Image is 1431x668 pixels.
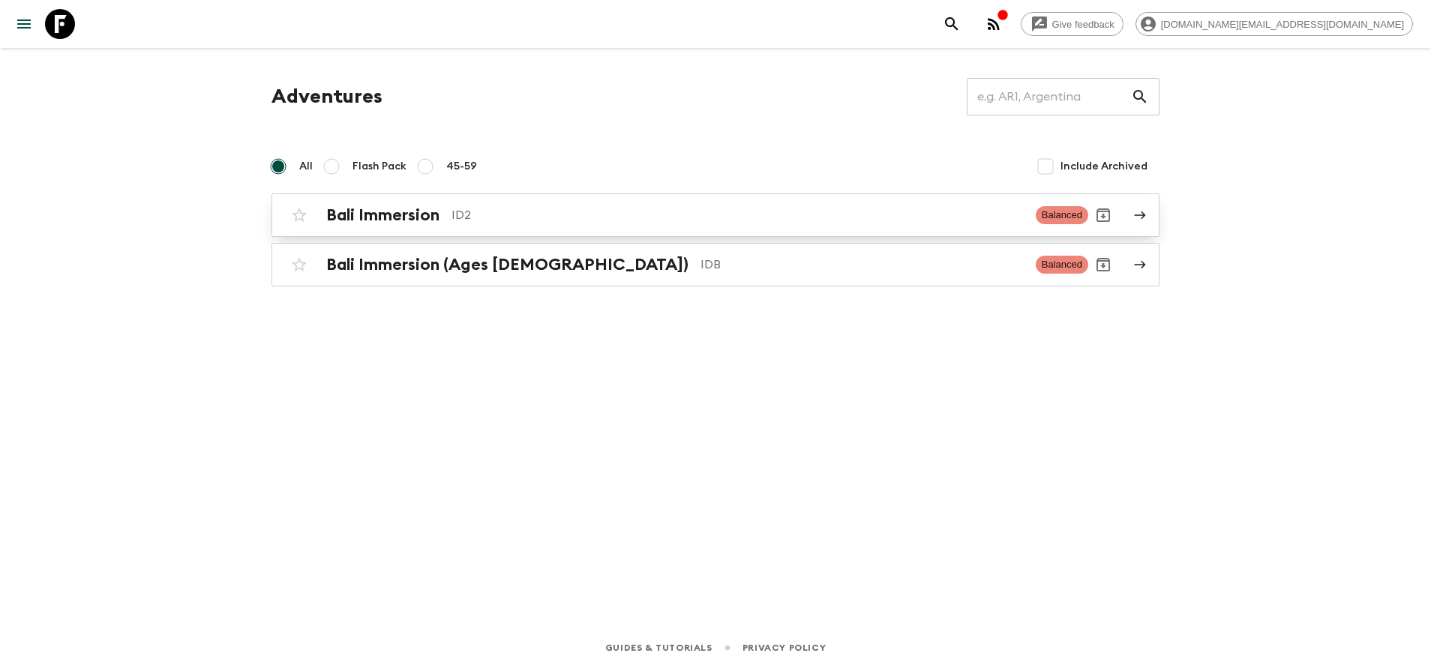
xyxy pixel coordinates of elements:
[1135,12,1413,36] div: [DOMAIN_NAME][EMAIL_ADDRESS][DOMAIN_NAME]
[271,243,1159,286] a: Bali Immersion (Ages [DEMOGRAPHIC_DATA])IDBBalancedArchive
[352,159,406,174] span: Flash Pack
[1153,19,1412,30] span: [DOMAIN_NAME][EMAIL_ADDRESS][DOMAIN_NAME]
[700,256,1024,274] p: IDB
[1088,250,1118,280] button: Archive
[742,640,826,656] a: Privacy Policy
[937,9,967,39] button: search adventures
[299,159,313,174] span: All
[605,640,712,656] a: Guides & Tutorials
[967,76,1131,118] input: e.g. AR1, Argentina
[326,205,439,225] h2: Bali Immersion
[271,193,1159,237] a: Bali ImmersionID2BalancedArchive
[9,9,39,39] button: menu
[1021,12,1123,36] a: Give feedback
[1036,206,1088,224] span: Balanced
[1036,256,1088,274] span: Balanced
[1088,200,1118,230] button: Archive
[271,82,382,112] h1: Adventures
[1060,159,1147,174] span: Include Archived
[326,255,688,274] h2: Bali Immersion (Ages [DEMOGRAPHIC_DATA])
[1044,19,1123,30] span: Give feedback
[446,159,477,174] span: 45-59
[451,206,1024,224] p: ID2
